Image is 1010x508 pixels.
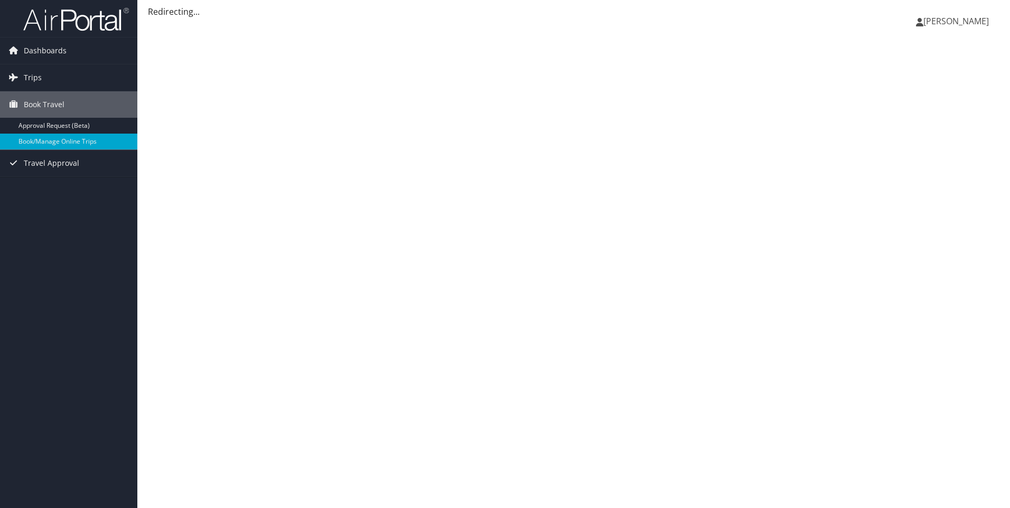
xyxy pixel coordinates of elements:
[24,37,67,64] span: Dashboards
[923,15,989,27] span: [PERSON_NAME]
[23,7,129,32] img: airportal-logo.png
[916,5,999,37] a: [PERSON_NAME]
[24,150,79,176] span: Travel Approval
[148,5,999,18] div: Redirecting...
[24,64,42,91] span: Trips
[24,91,64,118] span: Book Travel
